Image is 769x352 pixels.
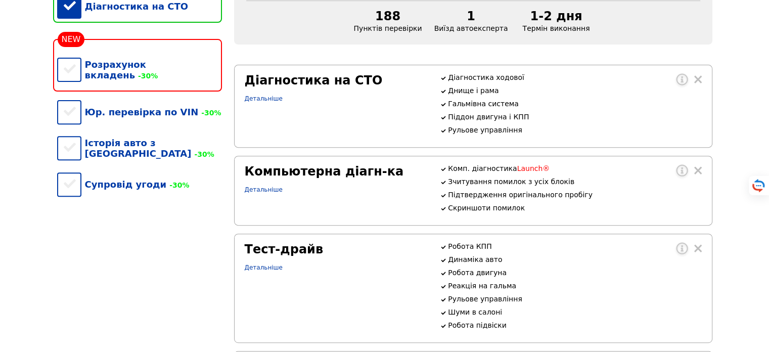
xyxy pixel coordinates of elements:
div: 1-2 дня [520,9,592,23]
p: Піддон двигуна і КПП [448,113,701,121]
p: Скриншоти помилок [448,204,701,212]
div: Супровід угоди [57,169,222,200]
p: Зчитування помилок з усіх блоків [448,178,701,186]
p: Робота КПП [448,242,701,250]
div: Пунктів перевірки [348,9,428,32]
p: Робота підвіски [448,321,701,329]
a: Детальніше [245,186,283,193]
p: Днище і рама [448,86,701,95]
div: Розрахунок вкладень [57,49,222,91]
p: Реакція на гальма [448,282,701,290]
p: Гальмівна система [448,100,701,108]
p: Динаміка авто [448,255,701,263]
div: Юр. перевірка по VIN [57,97,222,127]
div: Термін виконання [514,9,598,32]
div: Виїзд автоексперта [428,9,514,32]
p: Підтвердження оригінального пробігу [448,191,701,199]
p: Шуми в салоні [448,308,701,316]
div: Історія авто з [GEOGRAPHIC_DATA] [57,127,222,169]
p: Діагностика ходової [448,73,701,81]
span: Launch® [517,164,550,172]
span: -30% [198,109,221,117]
a: Детальніше [245,95,283,102]
div: Тест-драйв [245,242,428,256]
p: Рульове управління [448,126,701,134]
a: Детальніше [245,264,283,271]
div: Компьютерна діагн-ка [245,164,428,179]
div: 188 [354,9,422,23]
p: Рульове управління [448,295,701,303]
p: Робота двигуна [448,269,701,277]
span: -30% [166,181,189,189]
div: 1 [434,9,508,23]
span: -30% [135,72,158,80]
span: -30% [191,150,214,158]
div: Діагностика на СТО [245,73,428,87]
p: Комп. діагностика [448,164,701,172]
